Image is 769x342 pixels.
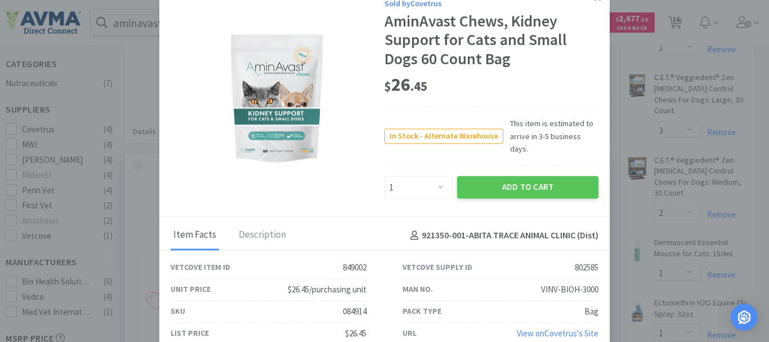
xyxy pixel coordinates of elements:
div: Pack Type [403,305,441,318]
img: ecef176de60d40bf8658980ea59f7398_802585.png [223,28,332,168]
div: Description [236,222,289,250]
div: Item Facts [171,222,219,250]
span: . 45 [410,78,427,94]
button: Add to Cart [457,176,598,199]
div: AminAvast Chews, Kidney Support for Cats and Small Dogs 60 Count Bag [384,12,598,69]
div: Vetcove Supply ID [403,261,472,274]
a: View onCovetrus's Site [517,328,598,339]
div: URL [403,327,417,340]
span: 26 [384,73,427,96]
div: Unit Price [171,283,211,296]
span: $ [384,78,391,94]
div: Man No. [403,283,433,296]
div: 084914 [343,305,366,318]
div: Vetcove Item ID [171,261,230,274]
div: $26.45/purchasing unit [288,283,366,296]
div: 802585 [575,261,598,274]
div: $26.45 [345,327,366,340]
h4: 921350-001 - ABITA TRACE ANIMAL CLINIC (Dist) [406,229,598,243]
span: This item is estimated to arrive in 3-5 business days. [503,118,598,156]
div: VINV-BIOH-3000 [541,283,598,296]
div: Open Intercom Messenger [731,304,758,331]
div: Bag [584,305,598,318]
span: In Stock - Alternate Warehouse [385,130,503,144]
div: 849002 [343,261,366,274]
div: SKU [171,305,185,318]
div: List Price [171,327,209,340]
